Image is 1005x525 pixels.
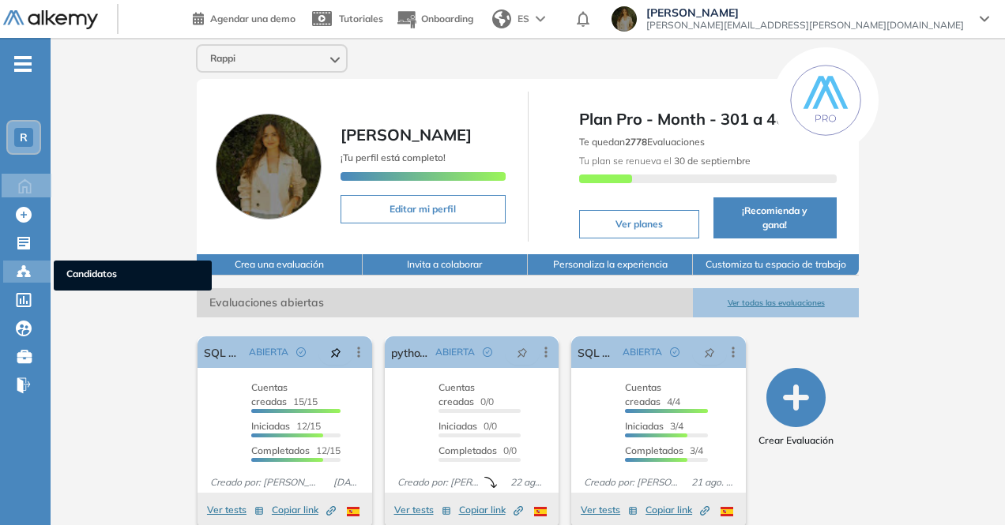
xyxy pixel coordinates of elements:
button: Ver todas las evaluaciones [693,288,858,317]
span: [PERSON_NAME][EMAIL_ADDRESS][PERSON_NAME][DOMAIN_NAME] [646,19,964,32]
button: Copiar link [272,501,336,519]
span: ABIERTA [623,345,662,359]
button: Copiar link [459,501,523,519]
button: pushpin [692,339,727,365]
img: Foto de perfil [216,114,322,219]
span: Completados [439,444,497,456]
img: world [492,9,511,28]
span: Tu plan se renueva el [579,155,751,167]
button: Ver tests [207,501,264,519]
span: Agendar una demo [210,13,295,24]
span: check-circle [483,347,492,357]
button: Personaliza la experiencia [528,254,693,276]
span: Cuentas creadas [625,381,661,407]
button: pushpin [318,339,353,365]
span: 4/4 [625,381,680,407]
b: 2778 [625,136,647,148]
button: Ver tests [394,501,451,519]
button: Invita a colaborar [363,254,528,276]
span: 0/0 [439,420,497,432]
span: Tutoriales [339,13,383,24]
a: SQL Operations Analyst [204,336,243,368]
img: ESP [721,507,733,516]
span: pushpin [517,346,528,358]
span: pushpin [330,346,341,358]
img: Logo [3,10,98,30]
span: Evaluaciones abiertas [197,288,693,317]
span: Creado por: [PERSON_NAME] [578,475,685,489]
a: python support [391,336,430,368]
span: Creado por: [PERSON_NAME] [204,475,326,489]
span: 3/4 [625,420,683,432]
span: Te quedan Evaluaciones [579,136,705,148]
span: Candidatos [66,267,199,284]
img: ESP [347,507,359,516]
span: check-circle [670,347,679,357]
span: pushpin [704,346,715,358]
span: Completados [625,444,683,456]
span: Iniciadas [251,420,290,432]
span: Rappi [210,52,235,65]
img: ESP [534,507,547,516]
span: 22 ago. 2025 [504,475,552,489]
span: 3/4 [625,444,703,456]
span: Iniciadas [625,420,664,432]
span: ES [518,12,529,26]
span: Completados [251,444,310,456]
button: Crea una evaluación [197,254,362,276]
span: Creado por: [PERSON_NAME] [391,475,485,489]
span: R [20,131,28,144]
button: ¡Recomienda y gana! [713,197,837,238]
span: [DATE] [327,475,366,489]
span: ¡Tu perfil está completo! [341,152,446,163]
span: 0/0 [439,381,494,407]
img: arrow [536,16,545,22]
button: Copiar link [646,501,710,519]
button: Ver planes [579,210,699,238]
span: [PERSON_NAME] [341,125,472,144]
i: - [14,62,32,66]
span: Copiar link [646,503,710,517]
span: Copiar link [459,503,523,517]
span: 15/15 [251,381,318,407]
button: Customiza tu espacio de trabajo [693,254,858,276]
b: 30 de septiembre [672,155,751,167]
span: 21 ago. 2025 [685,475,740,489]
button: pushpin [505,339,540,365]
span: Cuentas creadas [439,381,475,407]
span: ABIERTA [435,345,475,359]
span: Iniciadas [439,420,477,432]
span: 12/15 [251,444,341,456]
span: ABIERTA [249,345,288,359]
span: 12/15 [251,420,321,432]
span: Crear Evaluación [758,433,834,448]
button: Ver tests [581,501,638,519]
span: [PERSON_NAME] [646,6,964,19]
span: check-circle [296,347,306,357]
span: 0/0 [439,444,517,456]
span: Onboarding [421,13,473,24]
span: Copiar link [272,503,336,517]
span: Cuentas creadas [251,381,288,407]
button: Crear Evaluación [758,368,834,448]
a: Agendar una demo [193,8,295,27]
button: Editar mi perfil [341,195,505,223]
a: SQL Turbo [578,336,616,368]
span: Plan Pro - Month - 301 a 400 [579,107,837,131]
button: Onboarding [396,2,473,36]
